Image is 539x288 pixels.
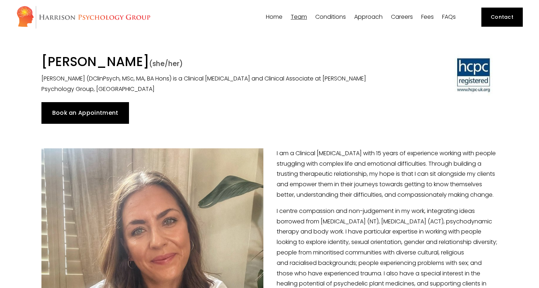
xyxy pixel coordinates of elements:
[391,14,413,21] a: Careers
[291,14,307,21] a: folder dropdown
[41,54,380,71] h1: [PERSON_NAME]
[442,14,456,21] a: FAQs
[315,14,346,20] span: Conditions
[16,5,151,29] img: Harrison Psychology Group
[421,14,434,21] a: Fees
[41,148,498,200] p: I am a Clinical [MEDICAL_DATA] with 15 years of experience working with people struggling with co...
[41,74,380,95] p: [PERSON_NAME] (DClinPsych, MSc, MA, BA Hons) is a Clinical [MEDICAL_DATA] and Clinical Associate ...
[354,14,383,20] span: Approach
[149,59,183,69] span: (she/her)
[291,14,307,20] span: Team
[354,14,383,21] a: folder dropdown
[315,14,346,21] a: folder dropdown
[481,8,523,26] a: Contact
[266,14,282,21] a: Home
[41,102,129,124] a: Book an Appointment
